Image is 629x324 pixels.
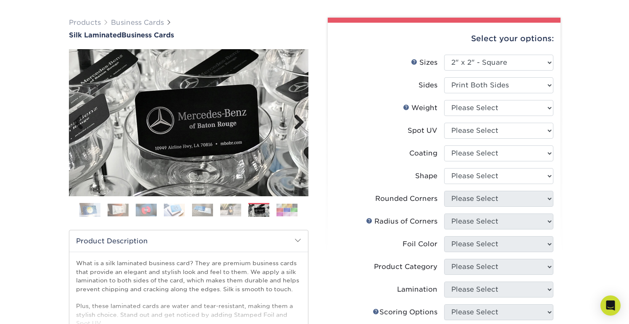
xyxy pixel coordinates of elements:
div: Rounded Corners [375,194,437,204]
div: Shape [415,171,437,181]
a: Business Cards [111,18,164,26]
img: Business Cards 03 [136,203,157,216]
h2: Product Description [69,230,308,252]
h1: Business Cards [69,31,308,39]
div: Sizes [411,58,437,68]
a: Products [69,18,101,26]
div: Radius of Corners [366,216,437,227]
div: Open Intercom Messenger [600,295,621,316]
img: Business Cards 05 [192,203,213,216]
div: Scoring Options [373,307,437,317]
img: Business Cards 01 [79,200,100,221]
img: Business Cards 02 [108,203,129,216]
a: Silk LaminatedBusiness Cards [69,31,308,39]
span: Silk Laminated [69,31,121,39]
img: Business Cards 06 [220,203,241,216]
div: Spot UV [408,126,437,136]
div: Select your options: [334,23,554,55]
div: Foil Color [403,239,437,249]
img: Business Cards 08 [276,203,297,216]
img: Business Cards 04 [164,203,185,216]
img: Silk Laminated 07 [69,49,308,196]
div: Product Category [374,262,437,272]
img: Business Cards 07 [248,204,269,217]
div: Weight [403,103,437,113]
div: Coating [409,148,437,158]
div: Sides [418,80,437,90]
div: Lamination [397,284,437,295]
